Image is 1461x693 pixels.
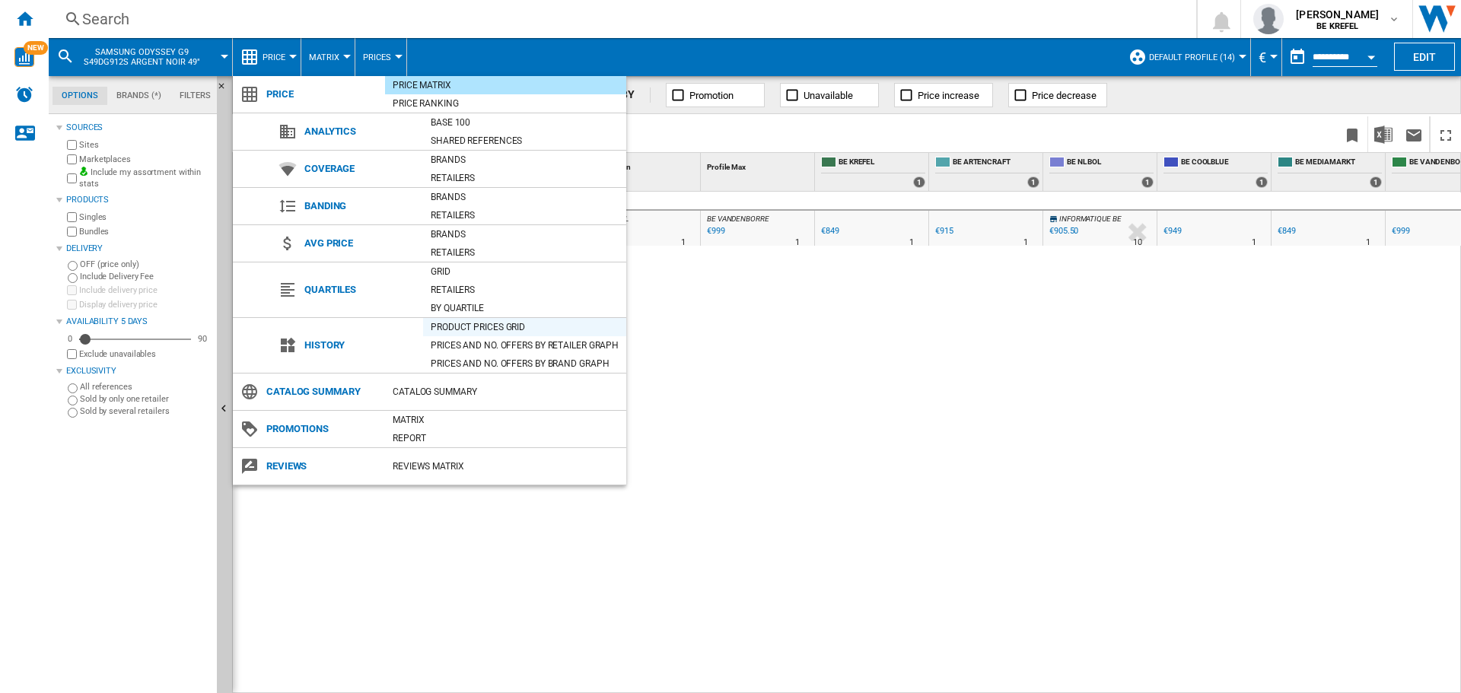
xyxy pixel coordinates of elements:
div: Prices and No. offers by retailer graph [423,338,626,353]
span: Quartiles [297,279,423,300]
div: Brands [423,189,626,205]
div: Matrix [385,412,626,428]
div: Retailers [423,170,626,186]
div: Retailers [423,282,626,297]
div: Base 100 [423,115,626,130]
span: Catalog Summary [259,381,385,402]
span: History [297,335,423,356]
div: Catalog Summary [385,384,626,399]
div: Product prices grid [423,319,626,335]
div: Brands [423,227,626,242]
span: Reviews [259,456,385,477]
div: Shared references [423,133,626,148]
div: Report [385,431,626,446]
span: Coverage [297,158,423,180]
span: Analytics [297,121,423,142]
span: Avg price [297,233,423,254]
div: Price Ranking [385,96,626,111]
div: Brands [423,152,626,167]
div: Grid [423,264,626,279]
span: Promotions [259,418,385,440]
div: Retailers [423,245,626,260]
div: Prices and No. offers by brand graph [423,356,626,371]
span: Banding [297,196,423,217]
div: Retailers [423,208,626,223]
div: REVIEWS Matrix [385,459,626,474]
div: Price Matrix [385,78,626,93]
span: Price [259,84,385,105]
div: By quartile [423,300,626,316]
